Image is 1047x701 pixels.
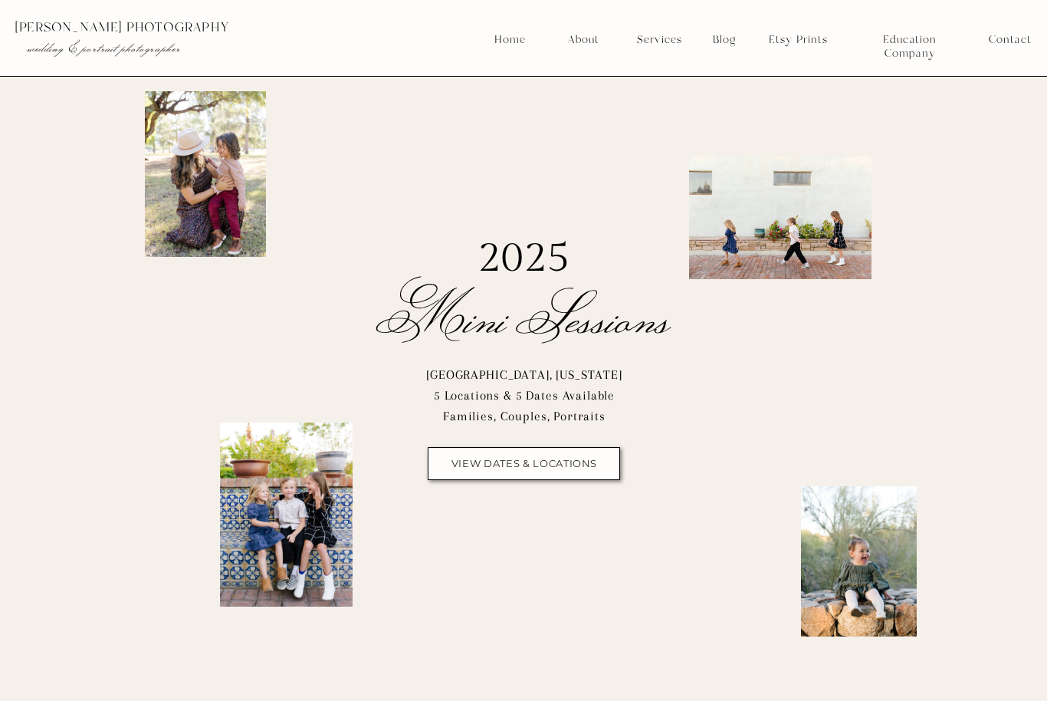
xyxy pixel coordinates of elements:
[563,33,602,47] a: About
[631,33,688,47] a: Services
[446,458,602,469] a: view dates & locations
[857,33,963,47] a: Education Company
[707,33,741,47] a: Blog
[409,364,640,426] p: [GEOGRAPHIC_DATA], [US_STATE] 5 Locations & 5 Dates Available Families, Couples, Portraits
[27,41,252,56] p: wedding & portrait photographer
[763,33,833,47] a: Etsy Prints
[359,289,689,340] h1: Mini Sessions
[494,33,527,47] a: Home
[989,33,1031,47] a: Contact
[455,237,592,288] h1: 2025
[15,21,284,35] p: [PERSON_NAME] photography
